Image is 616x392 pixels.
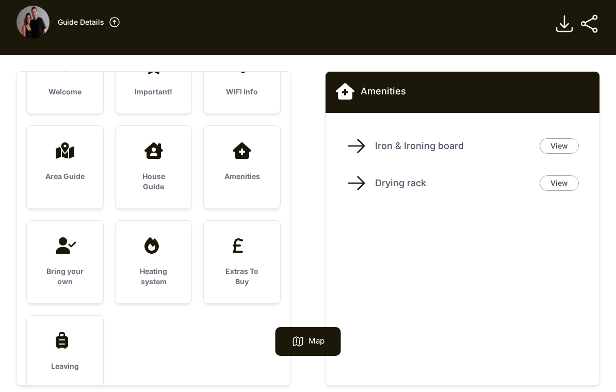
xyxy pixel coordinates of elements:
[43,171,87,182] h3: Area Guide
[116,221,192,303] a: Heating system
[132,87,175,97] h3: Important!
[204,126,280,198] a: Amenities
[540,138,579,154] a: View
[540,175,579,191] a: View
[116,41,192,113] a: Important!
[132,266,175,287] h3: Heating system
[309,335,325,348] p: Map
[43,361,87,371] h3: Leaving
[204,221,280,303] a: Extras To Buy
[204,41,280,113] a: WIFI info
[58,17,104,27] h3: Guide Details
[43,266,87,287] h3: Bring your own
[375,139,531,153] p: Iron & Ironing board
[27,316,103,388] a: Leaving
[27,221,103,303] a: Bring your own
[17,6,50,39] img: fyg012wjad9tg46yi4q0sdrdjd51
[220,266,264,287] h3: Extras To Buy
[43,87,87,97] h3: Welcome
[27,126,103,198] a: Area Guide
[361,84,406,99] h2: Amenities
[58,16,121,28] a: Guide Details
[116,126,192,208] a: House Guide
[375,176,531,190] p: Drying rack
[220,171,264,182] h3: Amenities
[132,171,175,192] h3: House Guide
[220,87,264,97] h3: WIFI info
[27,41,103,113] a: Welcome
